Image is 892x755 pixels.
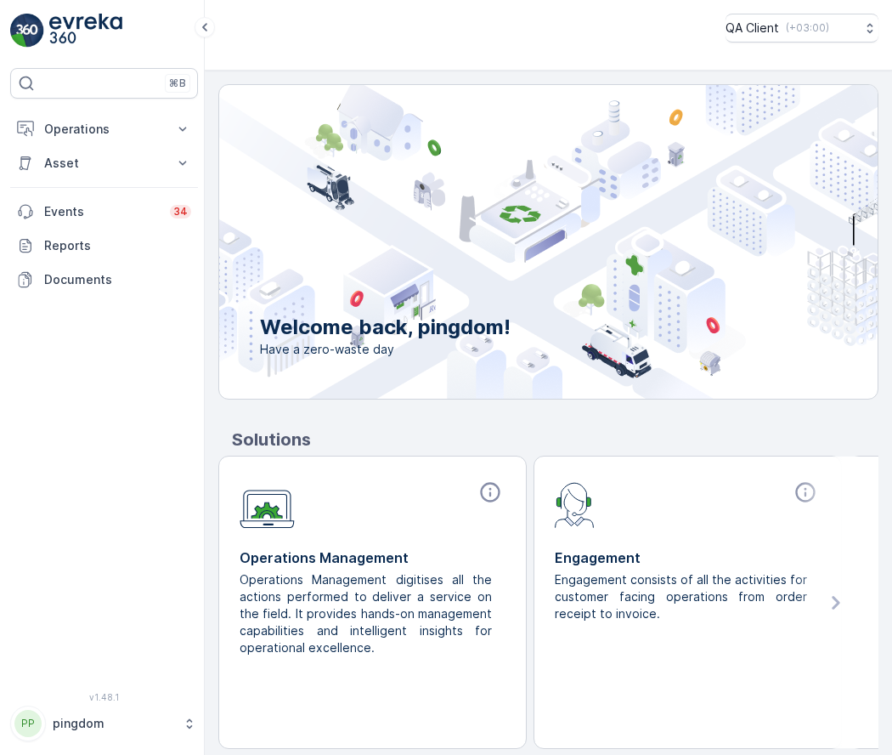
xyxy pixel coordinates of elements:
div: PP [14,710,42,737]
p: Events [44,203,160,220]
p: Engagement [555,548,821,568]
p: ( +03:00 ) [786,21,829,35]
a: Documents [10,263,198,297]
p: Operations Management digitises all the actions performed to deliver a service on the field. It p... [240,571,492,656]
button: Asset [10,146,198,180]
img: logo [10,14,44,48]
img: city illustration [143,85,878,399]
button: Operations [10,112,198,146]
p: Solutions [232,427,878,452]
p: Operations Management [240,548,505,568]
a: Events34 [10,195,198,229]
a: Reports [10,229,198,263]
p: Documents [44,271,191,288]
p: ⌘B [169,77,186,90]
img: module-icon [240,480,295,529]
img: logo_light-DOdMpM7g.png [49,14,122,48]
p: Asset [44,155,164,172]
p: Operations [44,121,164,138]
p: 34 [173,205,188,219]
button: PPpingdom [10,706,198,741]
p: Engagement consists of all the activities for customer facing operations from order receipt to in... [555,571,807,622]
span: Have a zero-waste day [260,341,511,358]
p: pingdom [53,715,174,732]
p: QA Client [725,20,779,37]
p: Reports [44,237,191,254]
button: QA Client(+03:00) [725,14,878,43]
span: v 1.48.1 [10,692,198,702]
p: Welcome back, pingdom! [260,314,511,341]
img: module-icon [555,480,595,528]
